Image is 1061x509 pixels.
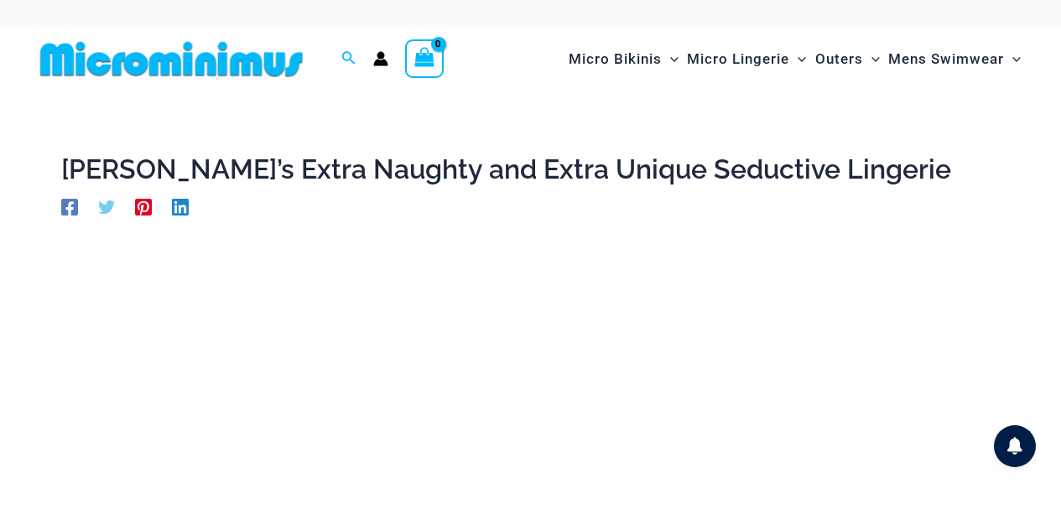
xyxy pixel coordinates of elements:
span: Micro Lingerie [687,38,789,81]
a: OutersMenu ToggleMenu Toggle [811,34,884,85]
span: Menu Toggle [1004,38,1021,81]
a: Micro BikinisMenu ToggleMenu Toggle [564,34,683,85]
a: Mens SwimwearMenu ToggleMenu Toggle [884,34,1025,85]
h1: [PERSON_NAME]’s Extra Naughty and Extra Unique Seductive Lingerie [61,153,1001,185]
a: Pinterest [135,197,152,216]
span: Menu Toggle [789,38,806,81]
a: View Shopping Cart, empty [405,39,444,78]
a: Facebook [61,197,78,216]
span: Menu Toggle [662,38,679,81]
span: Outers [815,38,863,81]
a: Search icon link [341,49,356,70]
span: Micro Bikinis [569,38,662,81]
img: MM SHOP LOGO FLAT [34,40,309,78]
a: Twitter [98,197,115,216]
a: Linkedin [172,197,189,216]
nav: Site Navigation [562,31,1027,87]
span: Menu Toggle [863,38,880,81]
a: Micro LingerieMenu ToggleMenu Toggle [683,34,810,85]
span: Mens Swimwear [888,38,1004,81]
a: Account icon link [373,51,388,66]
